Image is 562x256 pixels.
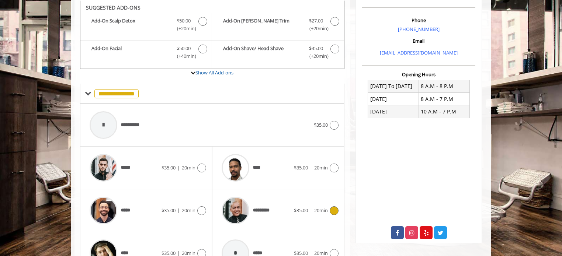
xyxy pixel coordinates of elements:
[398,26,440,32] a: [PHONE_NUMBER]
[310,164,312,171] span: |
[195,69,233,76] a: Show All Add-ons
[177,45,191,52] span: $50.00
[294,164,308,171] span: $35.00
[216,45,340,62] label: Add-On Shave/ Head Shave
[294,207,308,214] span: $35.00
[182,164,195,171] span: 20min
[177,207,180,214] span: |
[419,93,469,105] td: 8 A.M - 7 P.M
[368,80,419,92] td: [DATE] To [DATE]
[364,38,473,43] h3: Email
[173,52,195,60] span: (+40min )
[91,45,169,60] b: Add-On Facial
[177,164,180,171] span: |
[310,207,312,214] span: |
[223,17,301,32] b: Add-On [PERSON_NAME] Trim
[162,164,176,171] span: $35.00
[182,207,195,214] span: 20min
[362,72,475,77] h3: Opening Hours
[314,207,328,214] span: 20min
[177,17,191,25] span: $50.00
[314,122,328,128] span: $35.00
[223,45,301,60] b: Add-On Shave/ Head Shave
[419,80,469,92] td: 8 A.M - 8 P.M
[162,207,176,214] span: $35.00
[305,52,327,60] span: (+20min )
[309,45,323,52] span: $45.00
[84,45,208,62] label: Add-On Facial
[364,18,473,23] h3: Phone
[86,4,140,11] b: SUGGESTED ADD-ONS
[84,17,208,34] label: Add-On Scalp Detox
[173,25,195,32] span: (+20min )
[314,164,328,171] span: 20min
[309,17,323,25] span: $27.00
[419,105,469,118] td: 10 A.M - 7 P.M
[305,25,327,32] span: (+20min )
[91,17,169,32] b: Add-On Scalp Detox
[368,93,419,105] td: [DATE]
[80,1,344,69] div: Buzz Cut/Senior Cut Add-onS
[380,49,458,56] a: [EMAIL_ADDRESS][DOMAIN_NAME]
[216,17,340,34] label: Add-On Beard Trim
[368,105,419,118] td: [DATE]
